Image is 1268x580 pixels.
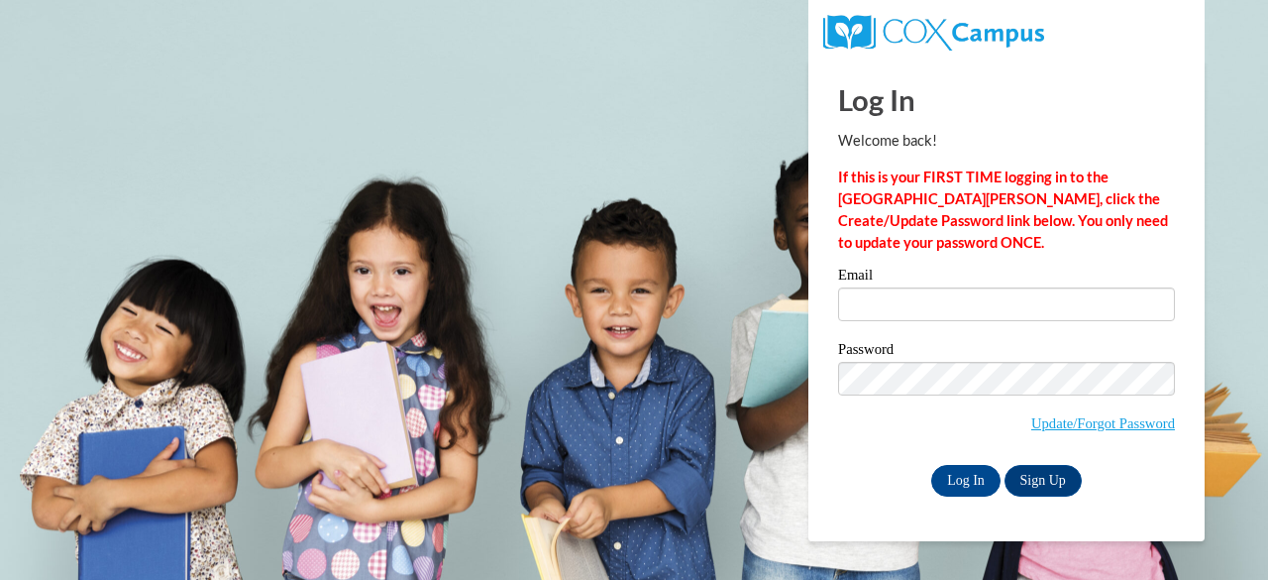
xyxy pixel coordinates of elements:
[1004,465,1082,497] a: Sign Up
[838,342,1175,362] label: Password
[823,23,1044,40] a: COX Campus
[838,130,1175,152] p: Welcome back!
[1031,415,1175,431] a: Update/Forgot Password
[838,268,1175,288] label: Email
[838,169,1168,251] strong: If this is your FIRST TIME logging in to the [GEOGRAPHIC_DATA][PERSON_NAME], click the Create/Upd...
[838,79,1175,120] h1: Log In
[931,465,1001,497] input: Log In
[823,15,1044,51] img: COX Campus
